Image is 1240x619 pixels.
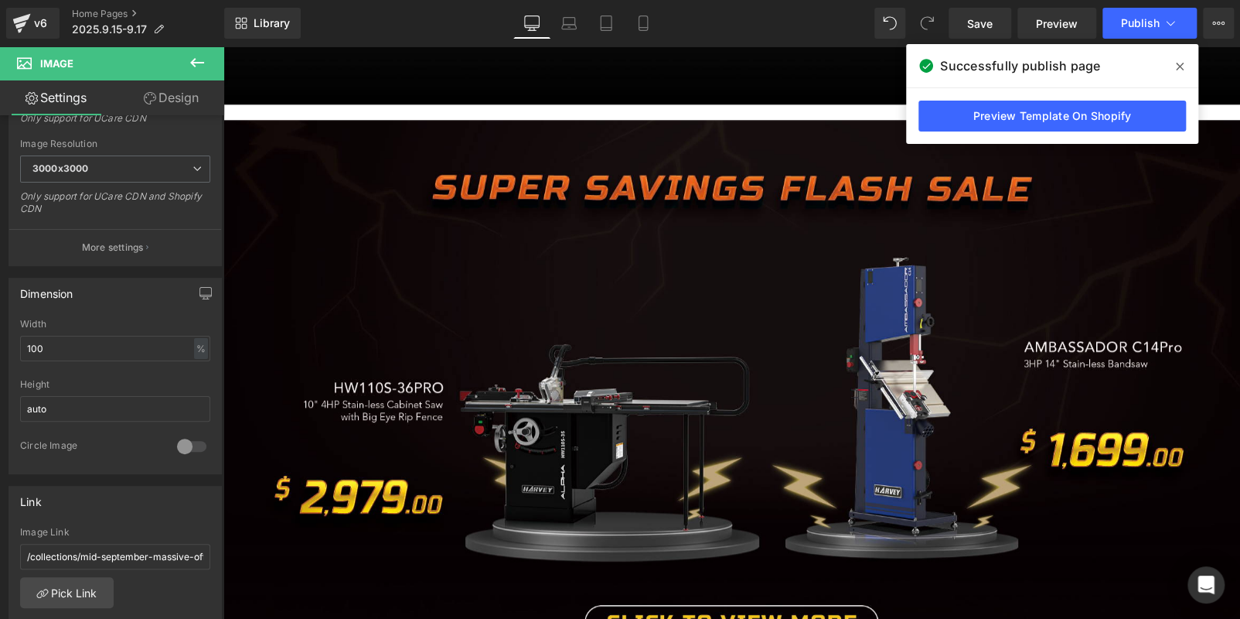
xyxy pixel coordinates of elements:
div: v6 [31,13,50,33]
input: auto [20,336,210,361]
a: Design [115,80,227,115]
a: v6 [6,8,60,39]
b: 3000x3000 [32,162,88,174]
a: New Library [224,8,301,39]
input: https://your-shop.myshopify.com [20,544,210,569]
a: Tablet [588,8,625,39]
button: Publish [1102,8,1197,39]
span: Save [967,15,993,32]
a: Preview [1017,8,1096,39]
div: Image Link [20,527,210,538]
a: Desktop [513,8,550,39]
div: Link [20,487,42,508]
div: Height [20,379,210,390]
a: Home Pages [72,8,224,20]
p: More settings [82,241,144,255]
div: Image Resolution [20,139,210,149]
span: Publish [1121,17,1160,29]
div: Circle Image [20,439,162,456]
span: Image [40,57,73,70]
a: Mobile [625,8,662,39]
iframe: To enrich screen reader interactions, please activate Accessibility in Grammarly extension settings [223,46,1240,619]
span: Library [254,16,290,30]
span: 2025.9.15-9.17 [72,23,147,36]
span: Successfully publish page [940,56,1100,75]
div: Open Intercom Messenger [1187,566,1225,604]
a: Pick Link [20,577,114,608]
button: Undo [874,8,905,39]
div: Width [20,319,210,330]
input: auto [20,396,210,422]
a: Preview Template On Shopify [918,101,1186,132]
button: More settings [9,229,221,265]
a: Laptop [550,8,588,39]
div: Only support for UCare CDN and Shopify CDN [20,190,210,225]
span: Preview [1036,15,1078,32]
button: Redo [911,8,942,39]
div: Dimension [20,279,73,300]
div: Only support for UCare CDN [20,112,210,135]
button: More [1203,8,1234,39]
div: % [194,338,208,359]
